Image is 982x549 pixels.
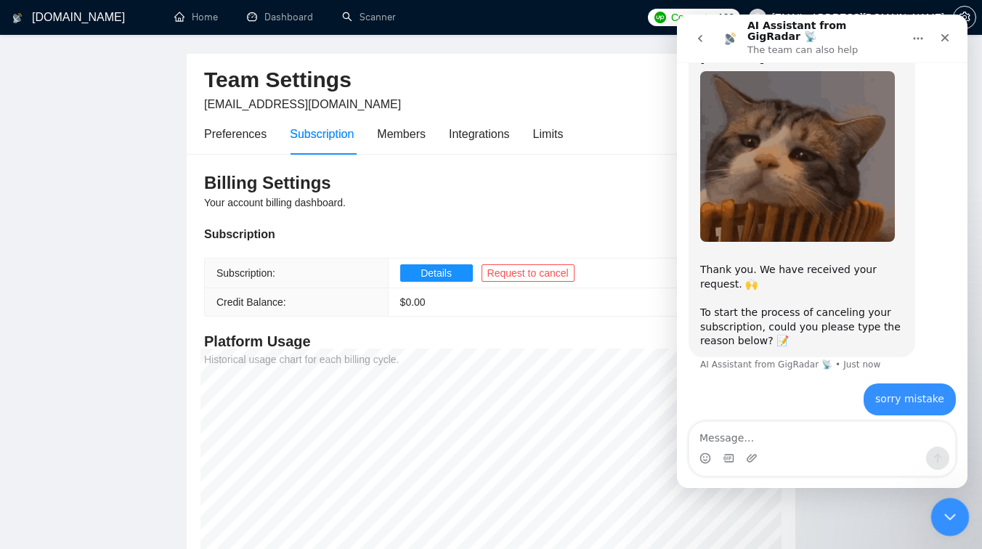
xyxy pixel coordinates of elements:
[487,265,569,281] span: Request to cancel
[400,296,426,308] span: $ 0.00
[174,11,218,23] a: homeHome
[377,125,426,143] div: Members
[752,12,763,23] span: user
[247,11,313,23] a: dashboardDashboard
[953,6,976,29] button: setting
[533,125,564,143] div: Limits
[342,11,396,23] a: searchScanner
[718,9,734,25] span: 190
[290,125,354,143] div: Subscription
[216,296,286,308] span: Credit Balance:
[931,498,970,537] iframe: To enrich screen reader interactions, please activate Accessibility in Grammarly extension settings
[204,331,778,351] h4: Platform Usage
[204,225,778,243] div: Subscription
[12,7,23,30] img: logo
[449,125,510,143] div: Integrations
[654,12,666,23] img: upwork-logo.png
[482,264,575,282] button: Request to cancel
[400,264,473,282] button: Details
[204,65,778,95] h2: Team Settings
[204,125,267,143] div: Preferences
[204,171,778,195] h3: Billing Settings
[677,15,967,488] iframe: To enrich screen reader interactions, please activate Accessibility in Grammarly extension settings
[671,9,715,25] span: Connects:
[216,267,275,279] span: Subscription:
[953,12,976,23] a: setting
[204,197,346,208] span: Your account billing dashboard.
[954,12,975,23] span: setting
[204,98,401,110] span: [EMAIL_ADDRESS][DOMAIN_NAME]
[421,265,452,281] span: Details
